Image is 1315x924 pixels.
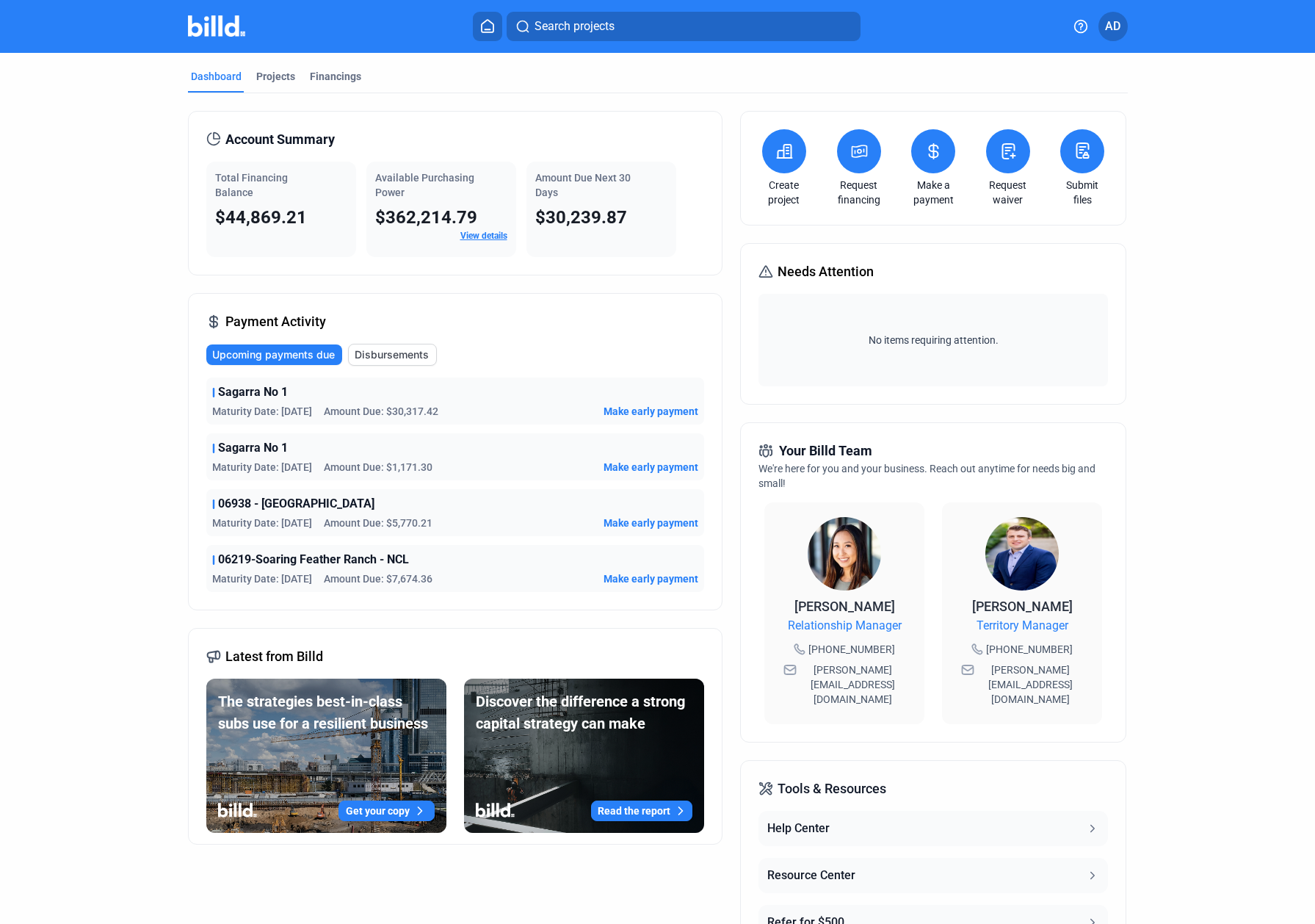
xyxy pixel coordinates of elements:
[779,441,872,461] span: Your Billd Team
[1057,178,1108,207] a: Submit files
[324,460,432,474] span: Amount Due: $1,171.30
[833,178,885,207] a: Request financing
[348,344,437,366] button: Disbursements
[225,129,335,150] span: Account Summary
[507,12,861,41] button: Search projects
[206,344,342,365] button: Upcoming payments due
[800,663,905,707] span: [PERSON_NAME][EMAIL_ADDRESS][DOMAIN_NAME]
[215,172,288,198] span: Total Financing Balance
[338,801,435,821] button: Get your copy
[908,178,959,207] a: Make a payment
[977,663,1083,707] span: [PERSON_NAME][EMAIL_ADDRESS][DOMAIN_NAME]
[212,571,312,586] span: Maturity Date: [DATE]
[375,207,477,228] span: $362,214.79
[788,617,902,635] span: Relationship Manager
[764,333,1102,347] span: No items requiring attention.
[808,517,881,591] img: Relationship Manager
[218,495,374,513] span: 06938 - [GEOGRAPHIC_DATA]
[218,551,409,569] span: 06219-Soaring Feather Ranch - NCL
[212,516,312,530] span: Maturity Date: [DATE]
[535,207,627,228] span: $30,239.87
[218,690,435,734] div: The strategies best-in-class subs use for a resilient business
[982,178,1034,207] a: Request waiver
[535,18,615,35] span: Search projects
[225,311,326,332] span: Payment Activity
[778,779,886,799] span: Tools & Resources
[218,439,288,457] span: Sagarra No 1
[355,347,429,362] span: Disbursements
[767,820,830,837] div: Help Center
[604,404,698,419] button: Make early payment
[778,261,874,282] span: Needs Attention
[212,460,312,474] span: Maturity Date: [DATE]
[977,617,1068,635] span: Territory Manager
[215,207,307,228] span: $44,869.21
[310,69,361,84] div: Financings
[256,69,295,84] div: Projects
[324,516,432,530] span: Amount Due: $5,770.21
[972,599,1073,614] span: [PERSON_NAME]
[767,867,855,884] div: Resource Center
[1105,18,1120,35] span: AD
[218,383,288,401] span: Sagarra No 1
[591,801,692,821] button: Read the report
[324,571,432,586] span: Amount Due: $7,674.36
[604,516,698,530] button: Make early payment
[794,599,895,614] span: [PERSON_NAME]
[758,178,810,207] a: Create project
[758,811,1108,846] button: Help Center
[188,15,246,37] img: Billd Company Logo
[212,404,312,419] span: Maturity Date: [DATE]
[460,231,507,241] a: View details
[758,463,1095,489] span: We're here for you and your business. Reach out anytime for needs big and small!
[985,517,1059,591] img: Territory Manager
[212,347,335,362] span: Upcoming payments due
[808,642,895,657] span: [PHONE_NUMBER]
[1098,12,1128,41] button: AD
[604,571,698,586] button: Make early payment
[191,69,242,84] div: Dashboard
[604,460,698,474] button: Make early payment
[225,646,323,667] span: Latest from Billd
[535,172,631,198] span: Amount Due Next 30 Days
[324,404,438,419] span: Amount Due: $30,317.42
[476,690,692,734] div: Discover the difference a strong capital strategy can make
[986,642,1073,657] span: [PHONE_NUMBER]
[375,172,474,198] span: Available Purchasing Power
[758,858,1108,893] button: Resource Center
